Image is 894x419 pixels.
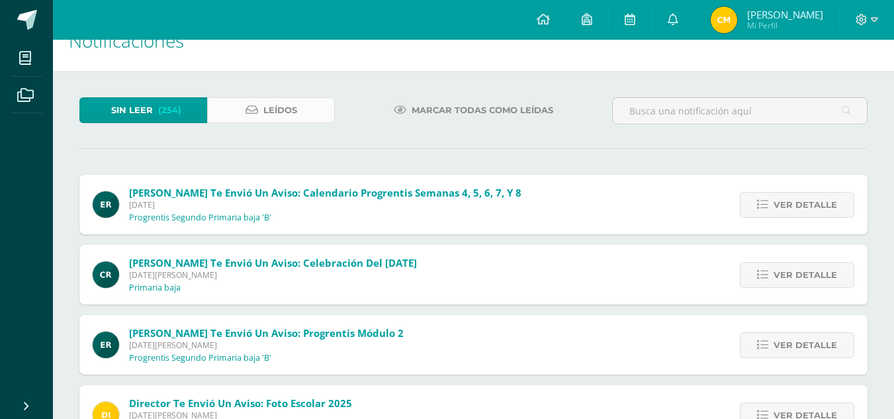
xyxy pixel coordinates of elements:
img: 43406b00e4edbe00e0fe2658b7eb63de.png [93,191,119,218]
p: Progrentis Segundo Primaria baja 'B' [129,353,271,363]
span: [DATE][PERSON_NAME] [129,269,417,281]
a: Marcar todas como leídas [377,97,570,123]
span: Marcar todas como leídas [412,98,553,122]
img: e534704a03497a621ce20af3abe0ca0c.png [93,261,119,288]
span: Ver detalle [774,333,837,357]
span: [PERSON_NAME] te envió un aviso: Celebración del [DATE] [129,256,417,269]
span: Leídos [263,98,297,122]
img: 43406b00e4edbe00e0fe2658b7eb63de.png [93,332,119,358]
span: (254) [158,98,181,122]
span: Director te envió un aviso: Foto escolar 2025 [129,396,352,410]
span: [PERSON_NAME] te envió un aviso: Calendario Progrentis semanas 4, 5, 6, 7, y 8 [129,186,521,199]
p: Primaria baja [129,283,181,293]
span: Ver detalle [774,263,837,287]
span: Mi Perfil [747,20,823,31]
a: Leídos [207,97,335,123]
span: [DATE][PERSON_NAME] [129,340,404,351]
span: Ver detalle [774,193,837,217]
span: Notificaciones [69,28,184,53]
input: Busca una notificación aquí [613,98,867,124]
span: Sin leer [111,98,153,122]
img: 3539216fffea41f153926d05c68914f5.png [711,7,737,33]
p: Progrentis Segundo Primaria baja 'B' [129,212,271,223]
a: Sin leer(254) [79,97,207,123]
span: [PERSON_NAME] te envió un aviso: Progrentis módulo 2 [129,326,404,340]
span: [PERSON_NAME] [747,8,823,21]
span: [DATE] [129,199,521,210]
